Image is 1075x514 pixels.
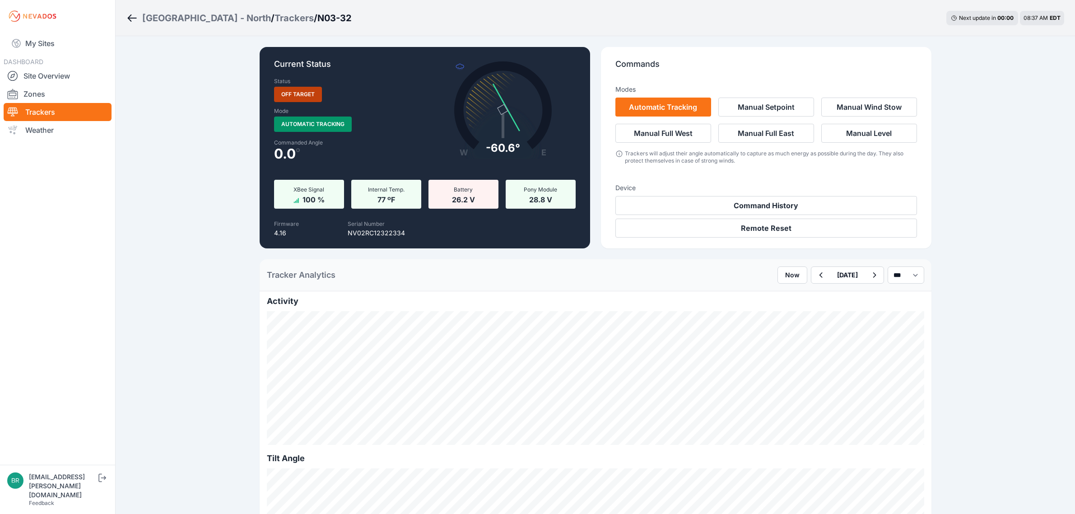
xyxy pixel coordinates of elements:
span: 77 ºF [377,193,395,204]
span: Battery [454,186,473,193]
span: DASHBOARD [4,58,43,65]
span: / [314,12,317,24]
p: 4.16 [274,229,299,238]
label: Serial Number [348,220,385,227]
p: NV02RC12322334 [348,229,405,238]
h3: N03-32 [317,12,352,24]
a: [GEOGRAPHIC_DATA] - North [142,12,271,24]
button: Manual Full East [718,124,814,143]
p: Current Status [274,58,576,78]
button: [DATE] [830,267,865,283]
div: 00 : 00 [997,14,1014,22]
button: Now [777,266,807,284]
button: Manual Full West [615,124,711,143]
span: / [271,12,275,24]
label: Mode [274,107,289,115]
a: Zones [4,85,112,103]
span: 08:37 AM [1024,14,1048,21]
div: -60.6° [486,141,520,155]
span: Next update in [959,14,996,21]
button: Manual Setpoint [718,98,814,117]
span: XBee Signal [293,186,324,193]
a: Site Overview [4,67,112,85]
span: EDT [1050,14,1061,21]
nav: Breadcrumb [126,6,352,30]
span: 28.8 V [529,193,552,204]
button: Command History [615,196,917,215]
span: Off Target [274,87,322,102]
h2: Tilt Angle [267,452,924,465]
img: Nevados [7,9,58,23]
h2: Activity [267,295,924,308]
button: Automatic Tracking [615,98,711,117]
a: Trackers [4,103,112,121]
h3: Device [615,183,917,192]
a: Trackers [275,12,314,24]
a: Feedback [29,500,54,506]
label: Firmware [274,220,299,227]
div: Trackers will adjust their angle automatically to capture as much energy as possible during the d... [625,150,917,164]
span: Pony Module [524,186,557,193]
span: 26.2 V [452,193,475,204]
label: Commanded Angle [274,139,419,146]
h2: Tracker Analytics [267,269,335,281]
a: Weather [4,121,112,139]
span: Automatic Tracking [274,117,352,132]
button: Manual Wind Stow [821,98,917,117]
h3: Modes [615,85,636,94]
div: [EMAIL_ADDRESS][PERSON_NAME][DOMAIN_NAME] [29,472,97,500]
span: 100 % [302,193,325,204]
p: Commands [615,58,917,78]
img: brayden.sanford@nevados.solar [7,472,23,489]
label: Status [274,78,290,85]
a: My Sites [4,33,112,54]
span: 0.0 [274,148,296,159]
span: º [296,148,300,155]
button: Manual Level [821,124,917,143]
button: Remote Reset [615,219,917,238]
span: Internal Temp. [368,186,405,193]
